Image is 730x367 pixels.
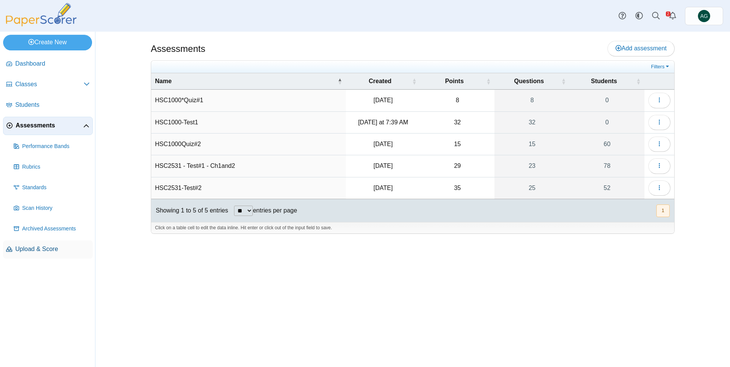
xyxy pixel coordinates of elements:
td: HSC2531 - Test#1 - Ch1and2 [151,155,346,177]
div: Showing 1 to 5 of 5 entries [151,199,228,222]
button: 1 [656,204,670,217]
a: Filters [649,63,672,71]
nav: pagination [656,204,670,217]
span: Asena Goren [698,10,710,22]
a: Classes [3,76,93,94]
div: Click on a table cell to edit the data inline. Hit enter or click out of the input field to save. [151,222,674,233]
a: 15 [494,134,570,155]
td: HSC2531-Test#2 [151,177,346,199]
td: 29 [420,155,494,177]
a: Scan History [11,199,93,217]
a: Dashboard [3,55,93,73]
span: Add assessment [615,45,667,52]
a: 0 [570,90,644,111]
span: Name [155,77,336,85]
span: Asena Goren [700,13,708,19]
a: Asena Goren [685,7,723,25]
span: Performance Bands [22,143,90,150]
span: Questions [498,77,560,85]
a: Upload & Score [3,240,93,259]
time: Sep 30, 2025 at 7:39 AM [358,119,408,126]
a: Archived Assessments [11,220,93,238]
a: Add assessment [607,41,675,56]
a: Assessments [3,117,93,135]
span: Points : Activate to sort [486,77,491,85]
a: Performance Bands [11,137,93,156]
a: Create New [3,35,92,50]
a: Rubrics [11,158,93,176]
time: Sep 16, 2025 at 11:13 PM [373,141,392,147]
h1: Assessments [151,42,205,55]
a: Students [3,96,93,114]
a: 32 [494,112,570,133]
span: Questions : Activate to sort [561,77,566,85]
span: Rubrics [22,163,90,171]
td: 15 [420,134,494,155]
span: Created : Activate to sort [412,77,417,85]
td: 35 [420,177,494,199]
img: PaperScorer [3,3,79,26]
td: 32 [420,112,494,134]
td: HSC1000-Test1 [151,112,346,134]
a: 60 [570,134,644,155]
time: Sep 7, 2025 at 1:03 PM [373,163,392,169]
a: 52 [570,177,644,199]
span: Classes [15,80,84,89]
span: Students [15,101,90,109]
td: HSC1000Quiz#2 [151,134,346,155]
a: 23 [494,155,570,177]
time: Sep 1, 2025 at 5:37 PM [373,97,392,103]
a: 78 [570,155,644,177]
time: Sep 16, 2025 at 8:57 PM [373,185,392,191]
td: HSC1000*Quiz#1 [151,90,346,111]
span: Upload & Score [15,245,90,253]
span: Name : Activate to invert sorting [338,77,342,85]
a: PaperScorer [3,21,79,27]
td: 8 [420,90,494,111]
span: Archived Assessments [22,225,90,233]
span: Points [424,77,485,85]
a: 0 [570,112,644,133]
span: Standards [22,184,90,192]
span: Assessments [16,121,83,130]
span: Students : Activate to sort [636,77,641,85]
label: entries per page [253,207,297,214]
span: Scan History [22,204,90,212]
a: Alerts [664,8,681,24]
span: Dashboard [15,60,90,68]
a: 25 [494,177,570,199]
a: Standards [11,179,93,197]
span: Created [350,77,410,85]
a: 8 [494,90,570,111]
span: Students [573,77,635,85]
